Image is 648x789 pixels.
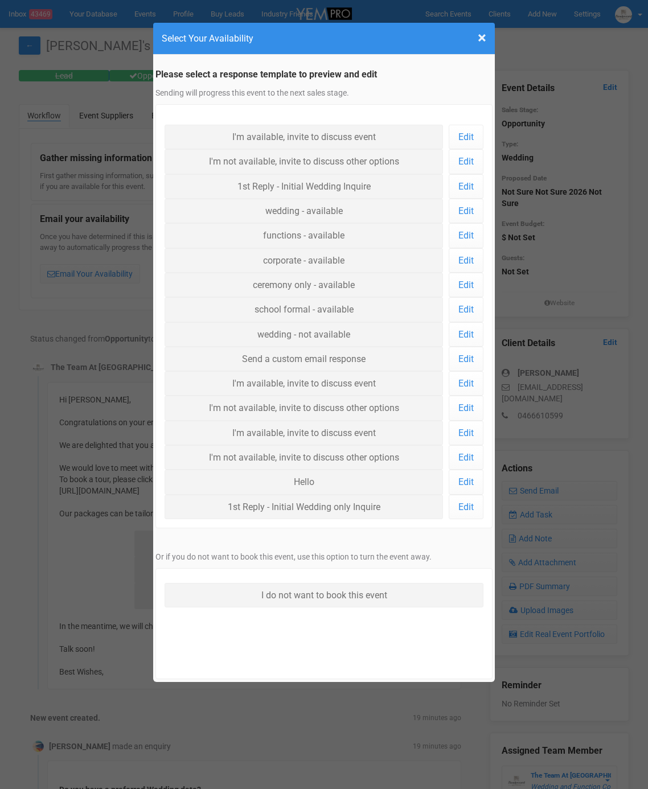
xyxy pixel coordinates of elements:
[449,199,483,223] a: Edit
[449,470,483,494] a: Edit
[449,495,483,519] a: Edit
[165,421,443,445] a: I'm available, invite to discuss event
[165,583,483,607] a: I do not want to book this event
[165,174,443,199] a: 1st Reply - Initial Wedding Inquire
[449,125,483,149] a: Edit
[449,396,483,420] a: Edit
[155,87,493,98] p: Sending will progress this event to the next sales stage.
[165,125,443,149] a: I'm available, invite to discuss event
[155,551,493,562] p: Or if you do not want to book this event, use this option to turn the event away.
[165,470,443,494] a: Hello
[165,445,443,470] a: I'm not available, invite to discuss other options
[449,273,483,297] a: Edit
[165,396,443,420] a: I'm not available, invite to discuss other options
[165,273,443,297] a: ceremony only - available
[165,371,443,396] a: I'm available, invite to discuss event
[165,347,443,371] a: Send a custom email response
[449,149,483,174] a: Edit
[449,421,483,445] a: Edit
[165,199,443,223] a: wedding - available
[478,28,486,47] span: ×
[155,68,493,81] legend: Please select a response template to preview and edit
[449,297,483,322] a: Edit
[449,174,483,199] a: Edit
[449,223,483,248] a: Edit
[165,297,443,322] a: school formal - available
[165,149,443,174] a: I'm not available, invite to discuss other options
[162,31,486,46] h4: Select Your Availability
[449,347,483,371] a: Edit
[165,322,443,347] a: wedding - not available
[165,495,443,519] a: 1st Reply - Initial Wedding only Inquire
[449,322,483,347] a: Edit
[449,445,483,470] a: Edit
[165,248,443,273] a: corporate - available
[449,371,483,396] a: Edit
[165,223,443,248] a: functions - available
[449,248,483,273] a: Edit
